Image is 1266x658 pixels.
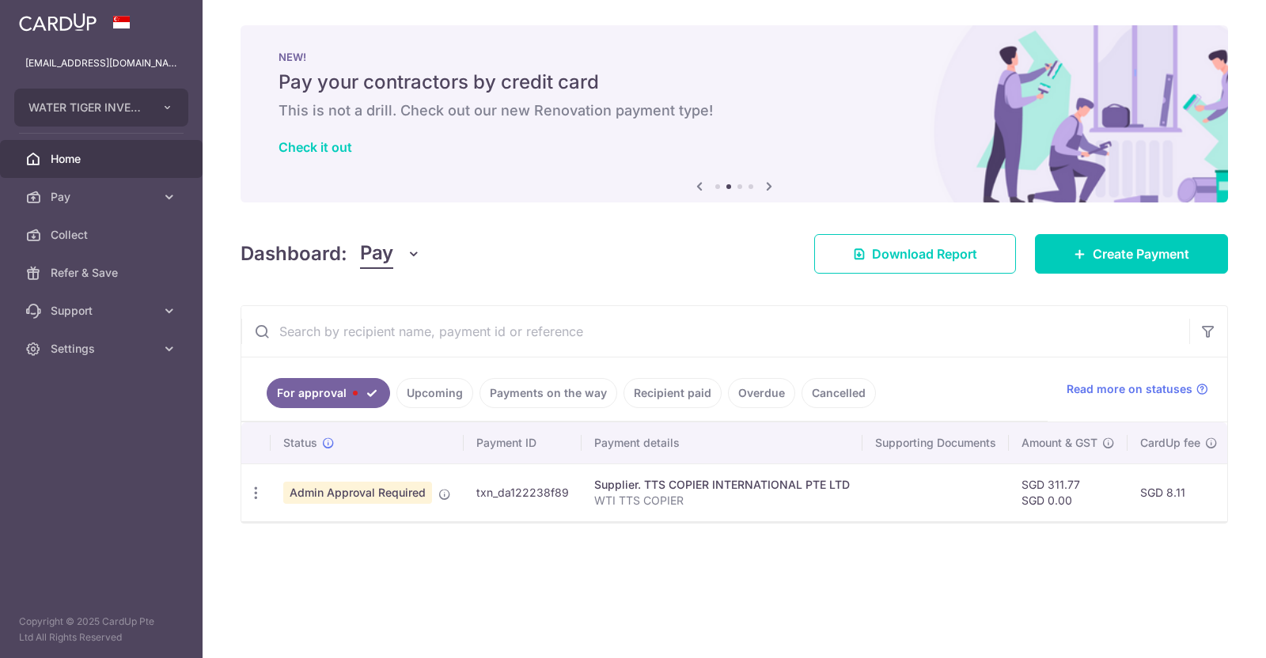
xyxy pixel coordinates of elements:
[814,234,1016,274] a: Download Report
[267,378,390,408] a: For approval
[19,13,97,32] img: CardUp
[1009,463,1128,521] td: SGD 311.77 SGD 0.00
[1165,611,1250,650] iframe: Opens a widget where you can find more information
[1140,435,1200,451] span: CardUp fee
[14,89,188,127] button: WATER TIGER INVESTMENTS PTE. LTD.
[479,378,617,408] a: Payments on the way
[862,422,1009,463] th: Supporting Documents
[594,477,850,493] div: Supplier. TTS COPIER INTERNATIONAL PTE LTD
[279,101,1190,120] h6: This is not a drill. Check out our new Renovation payment type!
[51,303,155,319] span: Support
[51,189,155,205] span: Pay
[802,378,876,408] a: Cancelled
[51,265,155,281] span: Refer & Save
[1128,463,1230,521] td: SGD 8.11
[582,422,862,463] th: Payment details
[594,493,850,509] p: WTI TTS COPIER
[1067,381,1208,397] a: Read more on statuses
[464,463,582,521] td: txn_da122238f89
[464,422,582,463] th: Payment ID
[279,51,1190,63] p: NEW!
[1093,244,1189,263] span: Create Payment
[51,227,155,243] span: Collect
[241,25,1228,202] img: Renovation banner
[1022,435,1097,451] span: Amount & GST
[25,55,177,71] p: [EMAIL_ADDRESS][DOMAIN_NAME]
[241,240,347,268] h4: Dashboard:
[28,100,146,115] span: WATER TIGER INVESTMENTS PTE. LTD.
[396,378,473,408] a: Upcoming
[51,341,155,357] span: Settings
[279,139,352,155] a: Check it out
[872,244,977,263] span: Download Report
[283,482,432,504] span: Admin Approval Required
[360,239,393,269] span: Pay
[728,378,795,408] a: Overdue
[624,378,722,408] a: Recipient paid
[1035,234,1228,274] a: Create Payment
[279,70,1190,95] h5: Pay your contractors by credit card
[360,239,421,269] button: Pay
[241,306,1189,357] input: Search by recipient name, payment id or reference
[283,435,317,451] span: Status
[1067,381,1192,397] span: Read more on statuses
[51,151,155,167] span: Home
